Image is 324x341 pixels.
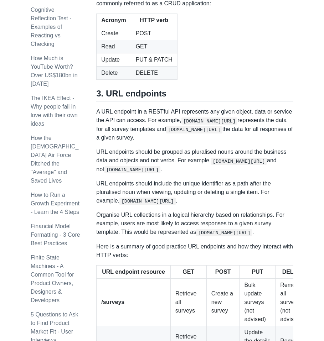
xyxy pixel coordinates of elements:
[31,55,78,87] a: How Much is YouTube Worth? Over US$180bn in [DATE]
[96,148,293,174] p: URL endpoints should be grouped as pluralised nouns around the business data and objects and not ...
[131,53,177,67] td: PUT & PATCH
[101,299,124,305] strong: /surveys
[97,27,131,40] td: Create
[166,126,222,133] code: [DOMAIN_NAME][URL]
[240,278,276,326] td: Bulk update surveys (not advised)
[97,67,131,80] td: Delete
[131,27,177,40] td: POST
[97,14,131,27] th: Acronym
[181,117,238,125] code: [DOMAIN_NAME][URL]
[131,14,177,27] th: HTTP verb
[31,95,78,127] a: The IKEA Effect - Why people fall in love with their own ideas
[119,198,176,205] code: [DOMAIN_NAME][URL]
[206,278,240,326] td: Create a new survey
[96,242,293,259] p: Here is a summary of good practice URL endpoints and how they interact with HTTP verbs:
[31,135,78,184] a: How the [DEMOGRAPHIC_DATA] Air Force Ditched the "Average" and Saved Lives
[31,192,79,215] a: How to Run a Growth Experiment - Learn the 4 Steps
[170,265,206,278] th: GET
[97,53,131,67] td: Update
[196,229,252,236] code: [DOMAIN_NAME][URL]
[31,7,71,47] a: Cognitive Reflection Test - Examples of Reacting vs Checking
[97,40,131,53] td: Read
[104,166,161,173] code: [DOMAIN_NAME][URL]
[131,40,177,53] td: GET
[31,223,80,246] a: Financial Model Formatting - 3 Core Best Practices
[276,265,312,278] th: DELETE
[170,278,206,326] td: Retrieve all surveys
[211,158,267,165] code: [DOMAIN_NAME][URL]
[96,88,293,102] h2: 3. URL endpoints
[96,179,293,205] p: URL endpoints should include the unique identifier as a path after the pluralised noun when viewi...
[240,265,276,278] th: PUT
[97,265,171,278] th: URL endpoint resource
[206,265,240,278] th: POST
[96,211,293,236] p: Organise URL collections in a logical hierarchy based on relationships. For example, users are mo...
[276,278,312,326] td: Remove all surveys (not advised)
[96,107,293,142] p: A URL endpoint in a RESTful API represents any given object, data or service the API can access. ...
[31,255,74,303] a: Finite State Machines - A Common Tool for Product Owners, Designers & Developers
[131,67,177,80] td: DELETE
